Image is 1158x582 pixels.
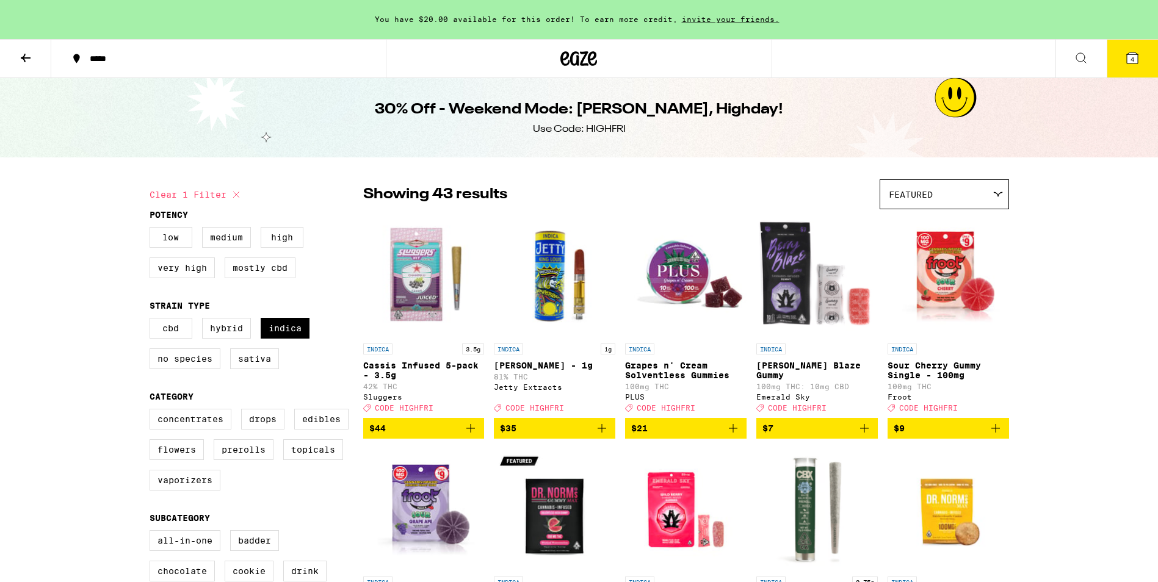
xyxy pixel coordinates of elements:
div: PLUS [625,393,747,401]
label: High [261,227,303,248]
p: INDICA [625,343,654,354]
p: INDICA [888,343,917,354]
legend: Category [150,392,194,401]
span: CODE HIGHFRI [637,404,695,412]
span: $9 [894,423,905,433]
div: Froot [888,393,1009,401]
a: Open page for Grapes n' Cream Solventless Gummies from PLUS [625,215,747,418]
span: $7 [762,423,773,433]
p: 100mg THC: 10mg CBD [756,383,878,390]
span: $35 [500,423,516,433]
label: Drink [283,561,327,581]
span: CODE HIGHFRI [375,404,433,412]
p: [PERSON_NAME] - 1g [494,361,615,370]
button: Add to bag [756,418,878,439]
p: Grapes n' Cream Solventless Gummies [625,361,747,380]
legend: Subcategory [150,513,210,523]
label: Drops [241,409,284,429]
label: Low [150,227,192,248]
img: Cannabiotix - White Walker OG - 0.75g [756,448,878,570]
img: Dr. Norm's - Max Dose: Snickerdoodle Mini Cookie - Indica [888,448,1009,570]
span: $21 [631,423,648,433]
img: Emerald Sky - Wild Berry Gummies [625,448,747,570]
p: Cassis Infused 5-pack - 3.5g [363,361,485,380]
a: Open page for Cassis Infused 5-pack - 3.5g from Sluggers [363,215,485,418]
label: Indica [261,318,309,339]
button: 4 [1107,40,1158,77]
div: Emerald Sky [756,393,878,401]
button: Clear 1 filter [150,179,244,210]
p: 100mg THC [888,383,1009,390]
legend: Potency [150,210,188,220]
p: INDICA [363,343,393,354]
label: Prerolls [214,439,273,460]
p: 81% THC [494,373,615,381]
label: Badder [230,530,279,551]
label: Cookie [225,561,273,581]
p: INDICA [494,343,523,354]
img: Emerald Sky - Berry Blaze Gummy [756,215,878,337]
div: Sluggers [363,393,485,401]
div: Use Code: HIGHFRI [533,123,626,136]
h1: 30% Off - Weekend Mode: [PERSON_NAME], Highday! [375,99,783,120]
img: Sluggers - Cassis Infused 5-pack - 3.5g [363,215,485,337]
label: Flowers [150,439,204,460]
label: CBD [150,318,192,339]
img: Froot - Sour Grape Gummy Single - 100mg [363,448,485,570]
label: Edibles [294,409,349,429]
p: [PERSON_NAME] Blaze Gummy [756,361,878,380]
p: 100mg THC [625,383,747,390]
legend: Strain Type [150,301,210,311]
span: 4 [1131,56,1134,63]
button: Add to bag [888,418,1009,439]
label: Chocolate [150,561,215,581]
div: Jetty Extracts [494,383,615,391]
label: All-In-One [150,530,220,551]
label: Mostly CBD [225,257,295,278]
a: Open page for King Louis - 1g from Jetty Extracts [494,215,615,418]
span: Featured [889,190,933,199]
span: $44 [369,423,386,433]
p: 3.5g [462,343,484,354]
label: No Species [150,348,220,369]
img: Dr. Norm's - Watermelon Solventless Hash Gummy [494,448,615,570]
button: Add to bag [494,418,615,439]
p: INDICA [756,343,786,354]
span: CODE HIGHFRI [899,404,958,412]
img: PLUS - Grapes n' Cream Solventless Gummies [625,215,747,337]
label: Medium [202,227,251,248]
label: Concentrates [150,409,231,429]
span: CODE HIGHFRI [768,404,827,412]
p: Showing 43 results [363,184,507,205]
label: Topicals [283,439,343,460]
button: Add to bag [363,418,485,439]
a: Open page for Berry Blaze Gummy from Emerald Sky [756,215,878,418]
p: 42% THC [363,383,485,390]
label: Vaporizers [150,470,220,490]
span: invite your friends. [678,15,784,23]
p: Sour Cherry Gummy Single - 100mg [888,361,1009,380]
button: Add to bag [625,418,747,439]
p: 1g [601,343,615,354]
span: You have $20.00 available for this order! To earn more credit, [375,15,678,23]
img: Jetty Extracts - King Louis - 1g [494,215,615,337]
span: CODE HIGHFRI [505,404,564,412]
a: Open page for Sour Cherry Gummy Single - 100mg from Froot [888,215,1009,418]
label: Hybrid [202,318,251,339]
label: Sativa [230,348,279,369]
img: Froot - Sour Cherry Gummy Single - 100mg [888,215,1009,337]
label: Very High [150,257,215,278]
